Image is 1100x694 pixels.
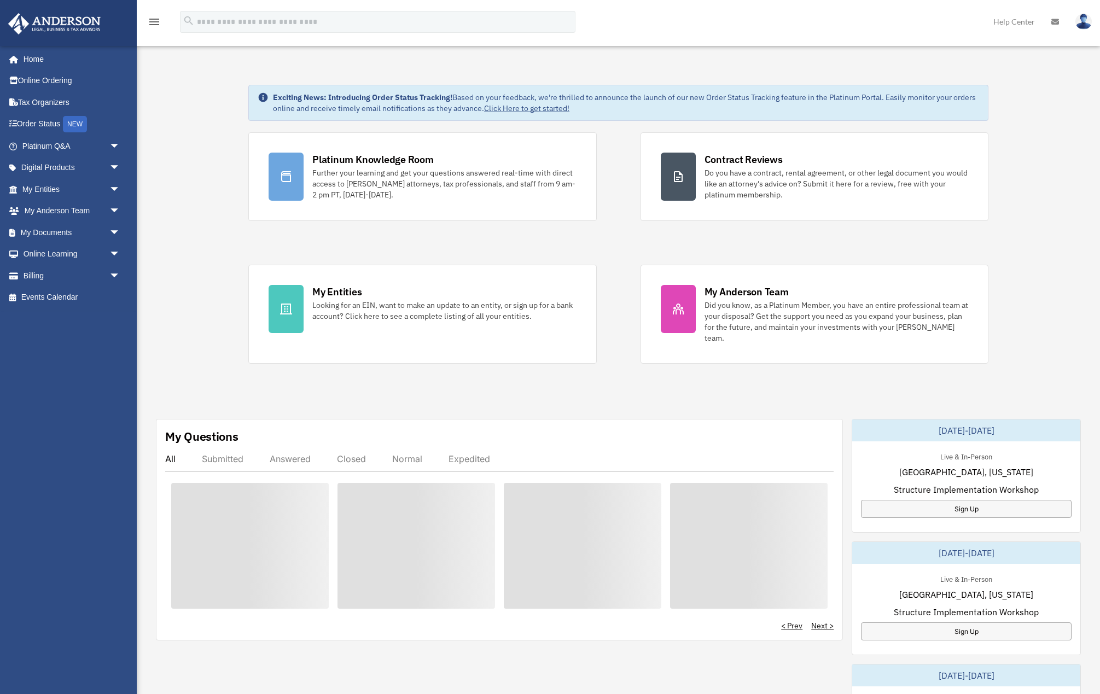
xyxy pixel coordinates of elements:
[109,265,131,287] span: arrow_drop_down
[8,200,137,222] a: My Anderson Teamarrow_drop_down
[899,588,1033,601] span: [GEOGRAPHIC_DATA], [US_STATE]
[392,453,422,464] div: Normal
[484,103,569,113] a: Click Here to get started!
[932,573,1001,584] div: Live & In-Person
[705,167,968,200] div: Do you have a contract, rental agreement, or other legal document you would like an attorney's ad...
[148,19,161,28] a: menu
[270,453,311,464] div: Answered
[165,428,238,445] div: My Questions
[8,265,137,287] a: Billingarrow_drop_down
[641,265,988,364] a: My Anderson Team Did you know, as a Platinum Member, you have an entire professional team at your...
[641,132,988,221] a: Contract Reviews Do you have a contract, rental agreement, or other legal document you would like...
[8,48,131,70] a: Home
[183,15,195,27] i: search
[165,453,176,464] div: All
[8,243,137,265] a: Online Learningarrow_drop_down
[8,91,137,113] a: Tax Organizers
[8,157,137,179] a: Digital Productsarrow_drop_down
[705,153,783,166] div: Contract Reviews
[861,500,1072,518] a: Sign Up
[248,132,596,221] a: Platinum Knowledge Room Further your learning and get your questions answered real-time with dire...
[273,92,452,102] strong: Exciting News: Introducing Order Status Tracking!
[202,453,243,464] div: Submitted
[932,450,1001,462] div: Live & In-Person
[109,157,131,179] span: arrow_drop_down
[1075,14,1092,30] img: User Pic
[852,542,1080,564] div: [DATE]-[DATE]
[248,265,596,364] a: My Entities Looking for an EIN, want to make an update to an entity, or sign up for a bank accoun...
[312,300,576,322] div: Looking for an EIN, want to make an update to an entity, or sign up for a bank account? Click her...
[8,135,137,157] a: Platinum Q&Aarrow_drop_down
[8,287,137,308] a: Events Calendar
[312,153,434,166] div: Platinum Knowledge Room
[899,465,1033,479] span: [GEOGRAPHIC_DATA], [US_STATE]
[8,70,137,92] a: Online Ordering
[109,178,131,201] span: arrow_drop_down
[894,605,1039,619] span: Structure Implementation Workshop
[312,285,362,299] div: My Entities
[705,285,789,299] div: My Anderson Team
[8,178,137,200] a: My Entitiesarrow_drop_down
[852,664,1080,686] div: [DATE]-[DATE]
[8,113,137,136] a: Order StatusNEW
[109,243,131,266] span: arrow_drop_down
[109,221,131,244] span: arrow_drop_down
[312,167,576,200] div: Further your learning and get your questions answered real-time with direct access to [PERSON_NAM...
[852,419,1080,441] div: [DATE]-[DATE]
[861,622,1072,640] a: Sign Up
[705,300,968,343] div: Did you know, as a Platinum Member, you have an entire professional team at your disposal? Get th...
[337,453,366,464] div: Closed
[5,13,104,34] img: Anderson Advisors Platinum Portal
[273,92,979,114] div: Based on your feedback, we're thrilled to announce the launch of our new Order Status Tracking fe...
[63,116,87,132] div: NEW
[109,135,131,158] span: arrow_drop_down
[781,620,802,631] a: < Prev
[109,200,131,223] span: arrow_drop_down
[811,620,834,631] a: Next >
[894,483,1039,496] span: Structure Implementation Workshop
[8,221,137,243] a: My Documentsarrow_drop_down
[148,15,161,28] i: menu
[449,453,490,464] div: Expedited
